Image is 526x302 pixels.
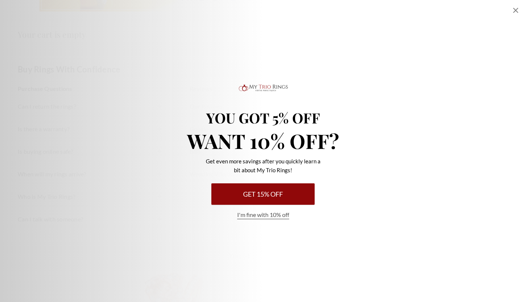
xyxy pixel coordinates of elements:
[4,5,87,26] span: Hello there! Welcome to My Trio Rings! Please let us know what questions you have! 😀
[237,83,289,93] img: Logo
[511,6,520,15] div: Close popup
[174,111,352,125] p: You Got 5% Off
[237,211,289,219] button: I'm fine with 10% off
[174,131,352,151] p: Want 10% Off?
[211,183,315,205] button: Get 15% Off
[204,157,322,174] p: Get even more savings after you quickly learn a bit about My Trio Rings!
